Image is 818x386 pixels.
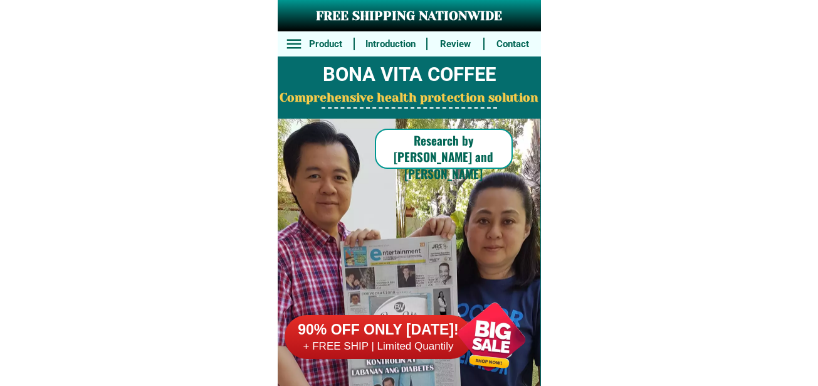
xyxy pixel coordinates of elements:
[375,132,513,182] h6: Research by [PERSON_NAME] and [PERSON_NAME]
[278,7,541,26] h3: FREE SHIPPING NATIONWIDE
[278,60,541,90] h2: BONA VITA COFFEE
[285,321,473,340] h6: 90% OFF ONLY [DATE]!
[304,37,347,51] h6: Product
[278,89,541,107] h2: Comprehensive health protection solution
[285,340,473,353] h6: + FREE SHIP | Limited Quantily
[361,37,419,51] h6: Introduction
[434,37,477,51] h6: Review
[491,37,534,51] h6: Contact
